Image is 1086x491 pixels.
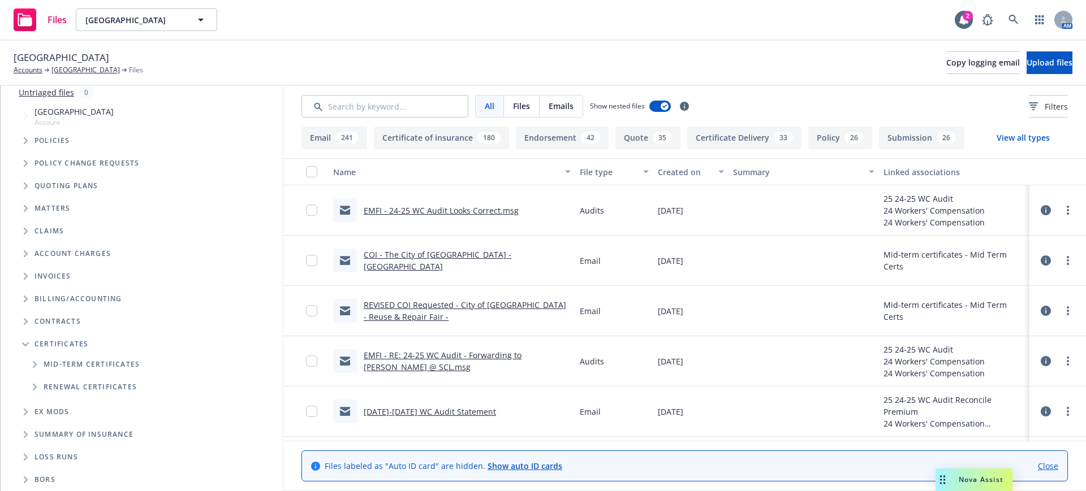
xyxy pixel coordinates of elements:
span: [GEOGRAPHIC_DATA] [14,50,109,65]
button: Certificate Delivery [687,127,801,149]
span: [GEOGRAPHIC_DATA] [35,106,114,118]
button: Nova Assist [936,468,1012,491]
div: 241 [335,132,359,144]
span: [DATE] [658,406,683,418]
div: 24 Workers' Compensation [884,205,985,216]
button: Linked associations [879,158,1029,185]
span: BORs [35,476,55,483]
a: more [1061,254,1075,267]
button: Quote [615,127,680,149]
button: View all types [979,127,1068,149]
span: Renewal certificates [44,384,137,390]
span: Matters [35,205,70,212]
div: 0 [79,86,94,99]
span: Files [48,15,67,24]
div: Tree Example [1,103,283,288]
div: File type [580,166,636,178]
input: Toggle Row Selected [306,305,317,316]
span: Nova Assist [959,475,1003,484]
span: Audits [580,355,604,367]
span: Show nested files [590,101,645,111]
span: Invoices [35,273,71,280]
button: File type [575,158,653,185]
a: Untriaged files [19,86,74,98]
button: Created on [653,158,729,185]
div: Mid-term certificates - Mid Term Certs [884,249,1025,272]
input: Toggle Row Selected [306,255,317,266]
button: Name [329,158,575,185]
button: Endorsement [516,127,609,149]
span: [DATE] [658,205,683,216]
span: Filters [1029,101,1068,112]
a: REVISED COI Requested - City of [GEOGRAPHIC_DATA] - Reuse & Repair Fair - [364,299,566,322]
div: 25 24-25 WC Audit Reconcile Premium [884,394,1025,418]
div: 180 [477,132,501,144]
a: [GEOGRAPHIC_DATA] [51,65,120,75]
span: Audits [580,205,604,216]
span: Loss Runs [35,454,78,460]
span: Summary of insurance [35,431,133,438]
span: [DATE] [658,255,683,267]
button: Email [301,127,367,149]
span: Certificates [35,341,88,347]
a: Files [9,4,71,36]
span: Emails [549,100,574,112]
input: Select all [306,166,317,177]
a: more [1061,203,1075,217]
div: 26 [844,132,864,144]
button: Copy logging email [946,51,1020,74]
span: Files [129,65,143,75]
a: [DATE]-[DATE] WC Audit Statement [364,406,496,417]
button: Submission [879,127,964,149]
span: Email [580,406,601,418]
span: Account [35,118,114,127]
div: 24 Workers' Compensation [884,216,985,228]
span: Email [580,305,601,317]
input: Toggle Row Selected [306,406,317,417]
div: 24 Workers' Compensation [884,367,985,379]
span: Email [580,255,601,267]
div: Mid-term certificates - Mid Term Certs [884,299,1025,323]
div: 42 [581,132,600,144]
div: Summary [733,166,862,178]
span: Files [513,100,530,112]
span: Billing/Accounting [35,296,122,302]
a: EMFI - 24-25 WC Audit Looks Correct.msg [364,205,519,216]
span: [DATE] [658,355,683,367]
div: 25 24-25 WC Audit [884,193,985,205]
input: Toggle Row Selected [306,355,317,367]
div: Name [333,166,558,178]
a: Close [1038,460,1058,472]
div: 33 [774,132,793,144]
span: Policy change requests [35,160,139,167]
button: [GEOGRAPHIC_DATA] [76,8,217,31]
button: Upload files [1027,51,1072,74]
div: 24 Workers' Compensation [884,418,1025,429]
button: Certificate of insurance [374,127,509,149]
div: 26 [937,132,956,144]
span: Account charges [35,250,111,257]
a: more [1061,405,1075,418]
a: more [1061,304,1075,318]
span: Claims [35,228,64,234]
button: Policy [808,127,872,149]
a: Show auto ID cards [488,460,562,471]
span: Mid-term certificates [44,361,140,368]
span: [DATE] [658,305,683,317]
input: Toggle Row Selected [306,205,317,216]
span: Upload files [1027,57,1072,68]
div: Drag to move [936,468,950,491]
div: 2 [963,11,973,21]
span: All [485,100,494,112]
div: Linked associations [884,166,1025,178]
span: Files labeled as "Auto ID card" are hidden. [325,460,562,472]
input: Search by keyword... [301,95,468,118]
a: COI - The City of [GEOGRAPHIC_DATA] - [GEOGRAPHIC_DATA] [364,249,511,272]
div: 35 [653,132,672,144]
button: Summary [729,158,879,185]
span: Copy logging email [946,57,1020,68]
span: Contracts [35,318,81,325]
a: Switch app [1028,8,1051,31]
span: Filters [1045,101,1068,112]
span: Quoting plans [35,183,98,189]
